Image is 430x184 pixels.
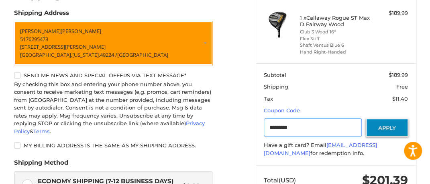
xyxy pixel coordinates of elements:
span: Tax [264,95,273,102]
span: Total (USD) [264,176,296,184]
div: Have a gift card? Email for redemption info. [264,141,408,157]
label: Send me news and special offers via text message* [14,72,212,79]
span: [US_STATE], [72,51,100,58]
span: Shipping [264,83,288,90]
span: [PERSON_NAME] [20,27,61,35]
legend: Shipping Method [14,158,68,171]
div: $189.99 [372,9,408,17]
span: 5176295473 [20,35,48,43]
span: [GEOGRAPHIC_DATA], [20,51,72,58]
button: Apply [366,118,408,136]
li: Hand Right-Handed [300,49,370,56]
iframe: Google Customer Reviews [364,162,430,184]
span: $11.40 [392,95,408,102]
input: Gift Certificate or Coupon Code [264,118,362,136]
a: Coupon Code [264,107,300,114]
li: Club 3 Wood 16° [300,29,370,35]
a: Enter or select a different address [14,21,212,65]
span: [GEOGRAPHIC_DATA] [117,51,168,58]
a: Privacy Policy [14,120,205,134]
span: 49224 / [100,51,117,58]
span: [PERSON_NAME] [61,27,101,35]
a: [EMAIL_ADDRESS][DOMAIN_NAME] [264,142,377,156]
li: Flex Stiff [300,35,370,42]
li: Shaft Ventus Blue 6 [300,42,370,49]
span: Subtotal [264,72,286,78]
a: Terms [33,128,50,134]
label: My billing address is the same as my shipping address. [14,142,212,149]
div: By checking this box and entering your phone number above, you consent to receive marketing text ... [14,81,212,136]
span: $189.99 [389,72,408,78]
span: Free [396,83,408,90]
h4: 1 x Callaway Rogue ST Max D Fairway Wood [300,14,370,28]
span: [STREET_ADDRESS][PERSON_NAME] [20,43,106,50]
legend: Shipping Address [14,8,69,21]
